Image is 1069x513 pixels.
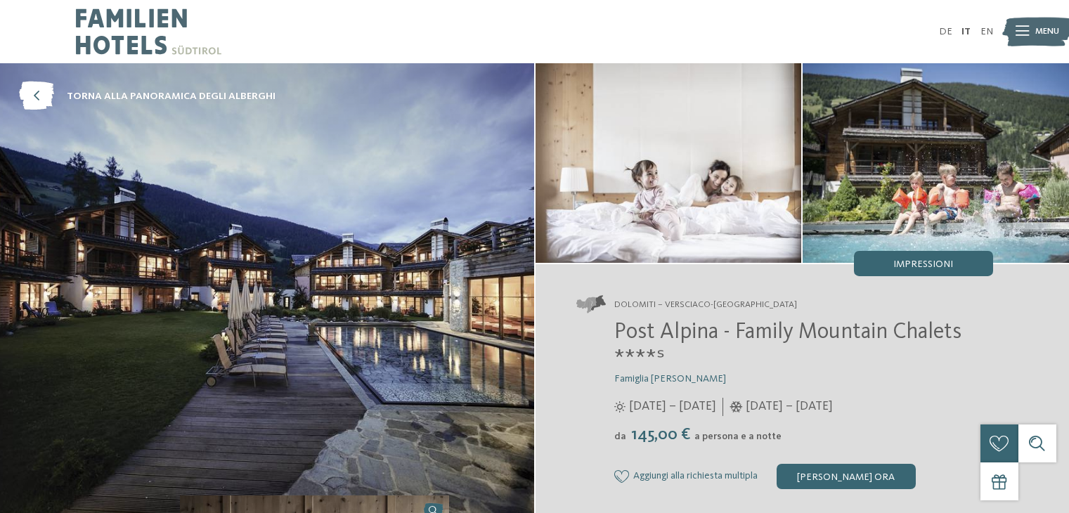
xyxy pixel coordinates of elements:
span: 145,00 € [628,427,693,443]
span: Menu [1035,25,1059,38]
div: [PERSON_NAME] ora [777,464,916,489]
span: Aggiungi alla richiesta multipla [633,471,758,482]
span: Dolomiti – Versciaco-[GEOGRAPHIC_DATA] [614,299,797,311]
a: IT [961,27,971,37]
span: Impressioni [893,259,953,269]
span: a persona e a notte [694,431,782,441]
a: torna alla panoramica degli alberghi [19,82,276,111]
span: [DATE] – [DATE] [629,398,716,415]
span: torna alla panoramica degli alberghi [67,89,276,103]
span: [DATE] – [DATE] [746,398,833,415]
span: Famiglia [PERSON_NAME] [614,374,726,384]
a: EN [980,27,993,37]
span: da [614,431,626,441]
img: Il family hotel a San Candido dal fascino alpino [803,63,1069,263]
a: DE [939,27,952,37]
img: Il family hotel a San Candido dal fascino alpino [536,63,802,263]
i: Orari d'apertura estate [614,401,626,413]
span: Post Alpina - Family Mountain Chalets ****ˢ [614,321,961,370]
i: Orari d'apertura inverno [730,401,743,413]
